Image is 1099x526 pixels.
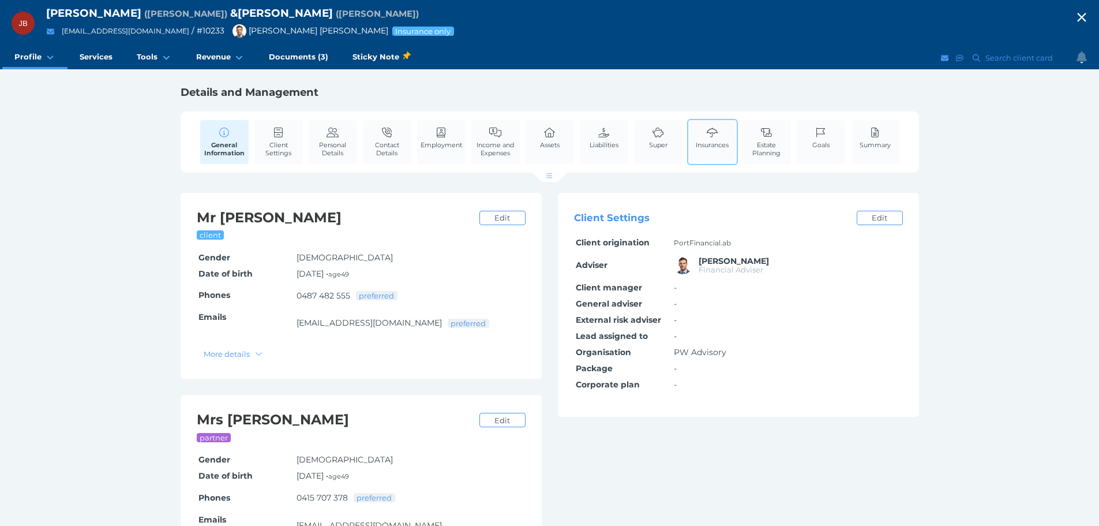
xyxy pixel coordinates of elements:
span: - [674,363,677,374]
a: Summary [857,120,894,155]
span: Summary [860,141,891,149]
span: [DEMOGRAPHIC_DATA] [297,454,393,465]
span: Package [576,363,613,374]
a: [EMAIL_ADDRESS][DOMAIN_NAME] [62,27,189,35]
span: Edit [867,213,892,222]
span: [DEMOGRAPHIC_DATA] [297,252,393,263]
a: Personal Details [309,120,357,163]
button: Search client card [967,51,1059,65]
span: preferred [356,493,393,502]
small: age 49 [328,472,349,480]
h2: Mrs [PERSON_NAME] [197,411,474,429]
small: age 49 [328,270,349,278]
span: Emails [198,312,226,322]
span: Lead assigned to [576,331,648,341]
span: [PERSON_NAME] [46,6,141,20]
span: General adviser [576,299,642,309]
span: Adviser [576,260,607,270]
img: Brad Bond [674,256,692,274]
span: Sticky Note [352,51,410,63]
span: JB [18,19,28,28]
span: [DATE] • [297,471,349,481]
span: Gender [198,454,230,465]
span: Income and Expenses [474,141,517,157]
a: Estate Planning [742,120,791,163]
span: preferred [358,291,395,300]
span: PW Advisory [674,347,726,357]
span: Organisation [576,347,631,357]
a: Edit [479,211,526,225]
img: Brad Bond [232,24,246,38]
button: Email [939,51,951,65]
a: Contact Details [363,120,411,163]
span: Profile [14,52,42,62]
span: Brad Bond [699,256,769,266]
span: Financial Adviser [699,265,763,274]
span: preferred [450,319,487,328]
span: External risk adviser [576,315,661,325]
span: / # 10233 [192,25,224,36]
a: General Information [200,120,249,164]
span: Insurance only [395,27,452,36]
span: Date of birth [198,268,253,279]
span: General Information [203,141,246,157]
span: Personal Details [312,141,354,157]
span: Search client card [983,53,1058,62]
a: Edit [857,211,903,225]
div: Jonas Bell [12,12,35,35]
a: Goals [809,120,832,155]
span: - [674,331,677,341]
a: Edit [479,413,526,427]
button: SMS [954,51,966,65]
span: & [PERSON_NAME] [230,6,333,20]
span: - [674,315,677,325]
span: Tools [137,52,157,62]
span: Emails [198,514,226,525]
span: Phones [198,493,230,503]
span: Liabilities [590,141,618,149]
span: Estate Planning [745,141,788,157]
span: partner [199,433,229,442]
span: - [674,379,677,390]
span: More details [199,349,253,359]
span: Insurances [696,141,729,149]
a: Income and Expenses [471,120,520,163]
span: Contact Details [366,141,408,157]
span: - [674,282,677,293]
span: Employment [421,141,462,149]
a: Services [67,46,125,69]
td: PortFinancial.ab [672,235,903,251]
span: [DATE] • [297,268,349,279]
span: Super [649,141,667,149]
span: client [199,230,222,240]
span: Client manager [576,282,642,293]
a: 0487 482 555 [297,290,350,301]
button: Email [43,24,58,39]
a: Super [646,120,670,155]
span: Date of birth [198,471,253,481]
a: Revenue [184,46,257,69]
span: Goals [812,141,830,149]
span: [PERSON_NAME] [PERSON_NAME] [227,25,388,36]
a: Employment [418,120,465,155]
a: Assets [537,120,562,155]
span: Client Settings [257,141,300,157]
span: Client origination [576,237,650,248]
span: Assets [540,141,560,149]
a: [EMAIL_ADDRESS][DOMAIN_NAME] [297,318,442,328]
span: Preferred name [144,8,227,19]
h1: Details and Management [181,85,919,99]
a: 0415 707 378 [297,493,348,503]
a: Documents (3) [257,46,340,69]
a: Liabilities [587,120,621,155]
span: Preferred name [336,8,419,19]
button: More details [198,346,268,361]
span: Corporate plan [576,379,640,390]
a: Client Settings [254,120,303,163]
span: Edit [489,213,515,222]
span: Phones [198,290,230,300]
a: Insurances [693,120,732,155]
span: - [674,299,677,309]
span: Revenue [196,52,231,62]
span: Client Settings [574,212,650,224]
